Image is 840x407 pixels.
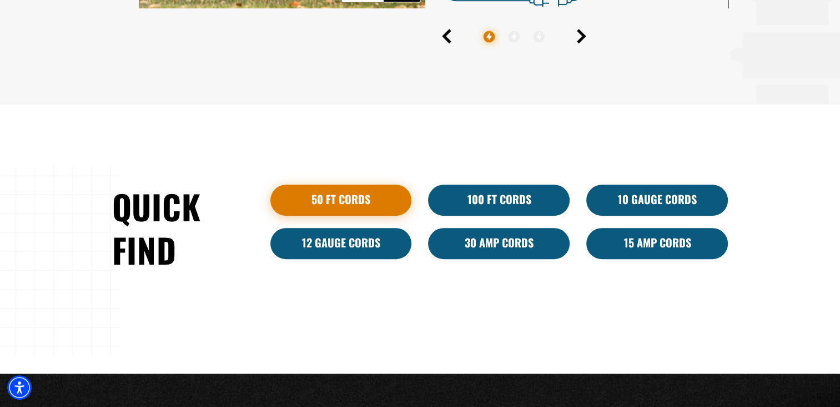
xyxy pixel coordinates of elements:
[586,185,728,216] a: 10 Gauge Cords
[428,185,570,216] a: 100 Ft Cords
[270,228,412,259] a: 12 Gauge Cords
[112,185,254,271] h2: Quick Find
[270,185,412,216] a: 50 ft cords
[428,228,570,259] a: 30 Amp Cords
[7,375,32,400] div: Accessibility Menu
[586,228,728,259] a: 15 Amp Cords
[442,29,451,43] button: Previous
[577,29,586,43] button: Next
